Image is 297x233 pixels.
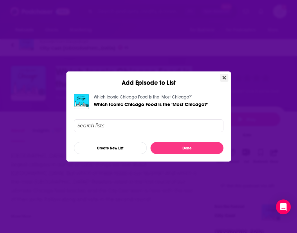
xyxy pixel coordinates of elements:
div: Add Episode to List [66,71,231,87]
a: Which Iconic Chicago Food is the ‘Most Chicago?’ [94,102,208,107]
button: Close [220,74,228,82]
div: Open Intercom Messenger [276,199,291,214]
input: Search lists [74,119,223,132]
div: Add Episode To List [74,119,223,154]
span: Which Iconic Chicago Food is the ‘Most Chicago?’ [94,101,208,107]
img: Which Iconic Chicago Food is the ‘Most Chicago?’ [74,94,89,109]
button: Create New List [74,142,147,154]
button: Done [151,142,223,154]
a: Which Iconic Chicago Food is the ‘Most Chicago?’ [94,94,192,100]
